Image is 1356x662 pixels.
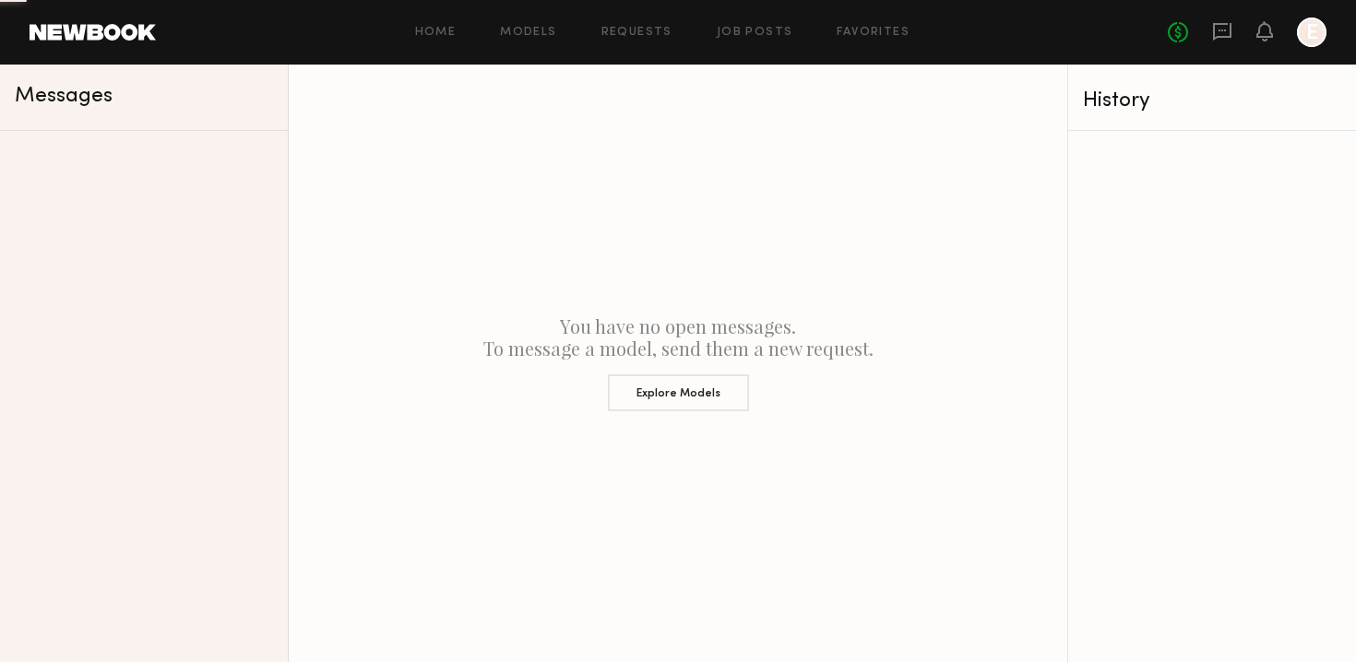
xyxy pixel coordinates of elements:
div: History [1083,90,1341,112]
a: Job Posts [717,27,793,39]
button: Explore Models [608,374,749,411]
a: Favorites [837,27,910,39]
a: Home [415,27,457,39]
a: Requests [601,27,672,39]
a: E [1297,18,1326,47]
span: Messages [15,86,113,107]
div: You have no open messages. To message a model, send them a new request. [289,65,1067,662]
a: Models [500,27,556,39]
a: Explore Models [303,360,1053,411]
